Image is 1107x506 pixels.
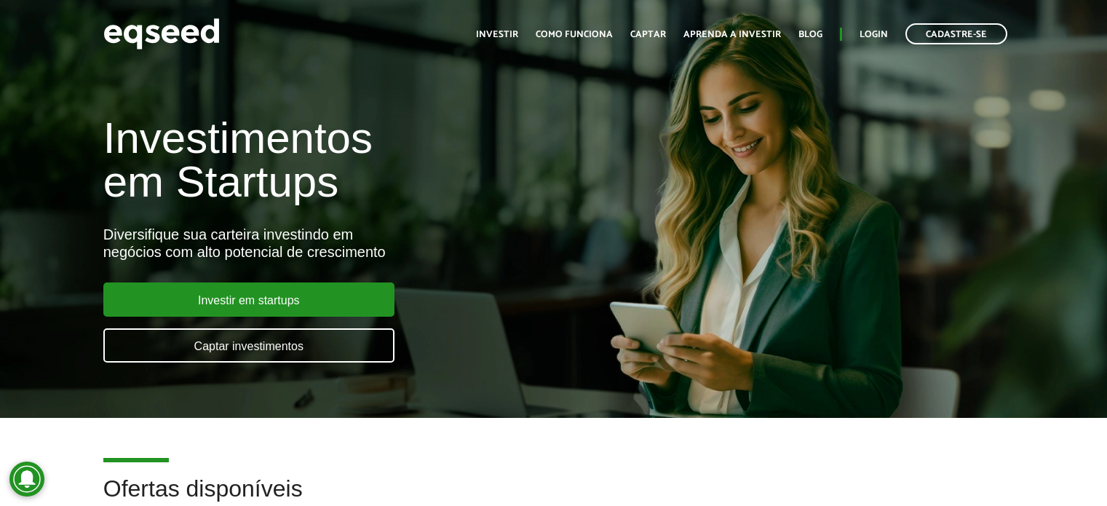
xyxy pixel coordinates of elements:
[630,30,666,39] a: Captar
[798,30,822,39] a: Blog
[476,30,518,39] a: Investir
[536,30,613,39] a: Como funciona
[103,226,635,261] div: Diversifique sua carteira investindo em negócios com alto potencial de crescimento
[683,30,781,39] a: Aprenda a investir
[860,30,888,39] a: Login
[905,23,1007,44] a: Cadastre-se
[103,328,394,363] a: Captar investimentos
[103,116,635,204] h1: Investimentos em Startups
[103,282,394,317] a: Investir em startups
[103,15,220,53] img: EqSeed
